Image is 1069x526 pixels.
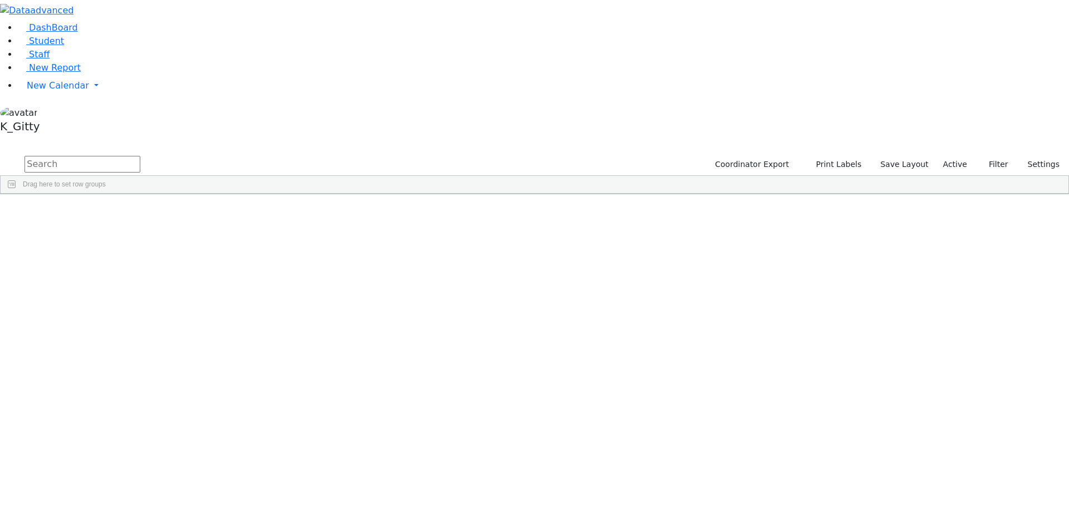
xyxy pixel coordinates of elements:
[974,156,1013,173] button: Filter
[29,62,81,73] span: New Report
[803,156,866,173] button: Print Labels
[1013,156,1065,173] button: Settings
[708,156,794,173] button: Coordinator Export
[18,62,81,73] a: New Report
[18,49,50,60] a: Staff
[29,36,64,46] span: Student
[29,49,50,60] span: Staff
[938,156,972,173] label: Active
[29,22,78,33] span: DashBoard
[23,180,106,188] span: Drag here to set row groups
[18,36,64,46] a: Student
[27,80,89,91] span: New Calendar
[18,22,78,33] a: DashBoard
[18,75,1069,97] a: New Calendar
[24,156,140,173] input: Search
[875,156,933,173] button: Save Layout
